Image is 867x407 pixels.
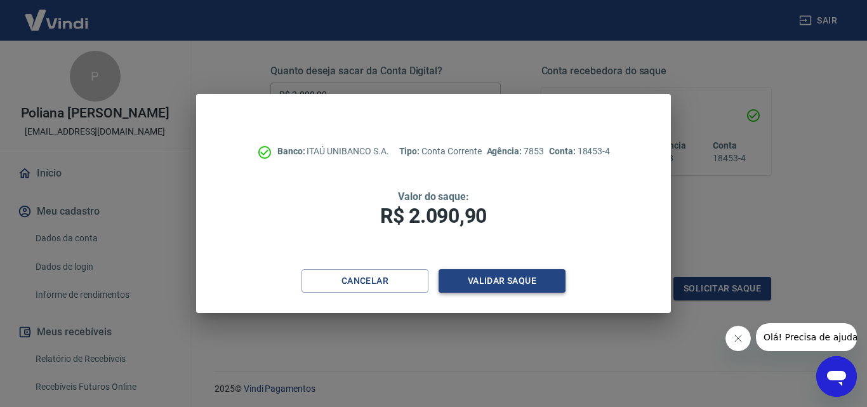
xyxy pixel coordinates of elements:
iframe: Fechar mensagem [725,326,751,351]
span: Agência: [487,146,524,156]
p: 7853 [487,145,544,158]
button: Cancelar [301,269,428,293]
iframe: Mensagem da empresa [756,323,857,351]
span: Valor do saque: [398,190,469,203]
span: R$ 2.090,90 [380,204,487,228]
button: Validar saque [439,269,566,293]
span: Conta: [549,146,578,156]
span: Banco: [277,146,307,156]
span: Olá! Precisa de ajuda? [8,9,107,19]
p: 18453-4 [549,145,610,158]
iframe: Botão para abrir a janela de mensagens [816,356,857,397]
p: Conta Corrente [399,145,482,158]
p: ITAÚ UNIBANCO S.A. [277,145,389,158]
span: Tipo: [399,146,422,156]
